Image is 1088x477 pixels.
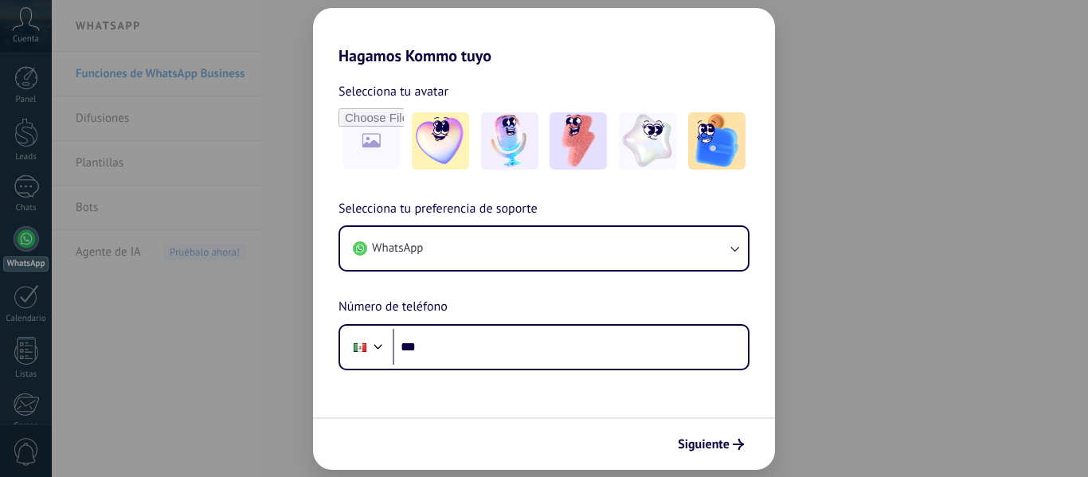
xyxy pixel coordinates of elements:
img: -2.jpeg [481,112,538,170]
span: WhatsApp [372,240,423,256]
div: Mexico: + 52 [345,330,375,364]
span: Número de teléfono [339,297,448,318]
img: -3.jpeg [550,112,607,170]
span: Selecciona tu avatar [339,81,448,102]
button: Siguiente [671,431,751,458]
span: Selecciona tu preferencia de soporte [339,199,538,220]
span: Siguiente [678,439,730,450]
h2: Hagamos Kommo tuyo [313,8,775,65]
img: -4.jpeg [619,112,676,170]
button: WhatsApp [340,227,748,270]
img: -1.jpeg [412,112,469,170]
img: -5.jpeg [688,112,746,170]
